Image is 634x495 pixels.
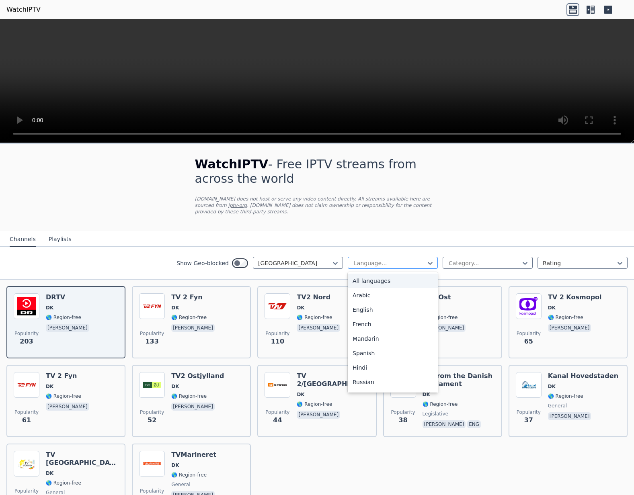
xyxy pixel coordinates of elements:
p: [PERSON_NAME] [46,403,89,411]
img: DRTV [14,293,39,319]
span: WatchIPTV [195,157,269,171]
span: 110 [271,337,284,346]
span: DK [171,462,179,468]
h6: DRTV [46,293,91,301]
span: 🌎 Region-free [171,472,207,478]
p: [PERSON_NAME] [171,403,215,411]
h1: - Free IPTV streams from across the world [195,157,439,186]
img: TVMarineret [139,451,165,477]
p: [PERSON_NAME] [297,324,340,332]
div: Portuguese [348,389,438,404]
span: DK [46,470,53,477]
div: All languages [348,274,438,288]
p: [PERSON_NAME] [297,411,340,419]
span: 133 [145,337,158,346]
img: TV 2 Fyn [14,372,39,398]
div: Spanish [348,346,438,360]
h6: TV2 Nord [297,293,342,301]
span: legislative [423,411,448,417]
p: eng [467,420,481,428]
span: 🌎 Region-free [171,393,207,399]
span: DK [171,383,179,390]
span: 🌎 Region-free [46,480,81,486]
button: Playlists [49,232,72,247]
span: Popularity [265,330,289,337]
span: 🌎 Region-free [171,314,207,321]
div: Hindi [348,360,438,375]
p: [PERSON_NAME] [548,412,591,420]
img: TV2 Ostjylland [139,372,165,398]
span: Popularity [517,409,541,415]
p: [PERSON_NAME] [46,324,89,332]
p: [PERSON_NAME] [548,324,591,332]
a: iptv-org [228,202,247,208]
span: 🌎 Region-free [423,401,458,407]
span: general [171,481,190,488]
a: WatchIPTV [6,5,41,14]
span: DK [548,383,556,390]
div: English [348,303,438,317]
h6: TVMarineret [171,451,216,459]
h6: TV 2 Fyn [46,372,91,380]
p: [PERSON_NAME] [423,420,466,428]
div: Russian [348,375,438,389]
img: Kanal Hovedstaden [516,372,542,398]
span: 🌎 Region-free [46,314,81,321]
div: Arabic [348,288,438,303]
span: Popularity [140,488,164,494]
span: 🌎 Region-free [548,393,583,399]
h6: TV2 Ostjylland [171,372,224,380]
span: 44 [273,415,282,425]
button: Channels [10,232,36,247]
span: Popularity [14,409,39,415]
span: Popularity [140,409,164,415]
img: TV 2/Bornholm [265,372,290,398]
span: Popularity [14,330,39,337]
span: DK [297,391,304,398]
h6: TV2 Ost [423,293,468,301]
span: 🌎 Region-free [423,314,458,321]
span: Popularity [517,330,541,337]
h6: TV 2 Fyn [171,293,216,301]
span: DK [46,383,53,390]
span: 203 [20,337,33,346]
img: TV2 Nord [265,293,290,319]
span: Popularity [14,488,39,494]
img: TV 2 Fyn [139,293,165,319]
img: TV 2 Kosmopol [516,293,542,319]
h6: TV 2/[GEOGRAPHIC_DATA] [297,372,369,388]
h6: TV from the Danish Parliament [423,372,495,388]
span: 38 [398,415,407,425]
span: Popularity [140,330,164,337]
img: TV Storbyen [14,451,39,477]
span: 🌎 Region-free [46,393,81,399]
span: 65 [524,337,533,346]
div: French [348,317,438,331]
span: DK [548,305,556,311]
span: DK [297,305,304,311]
span: 🌎 Region-free [297,314,332,321]
p: [PERSON_NAME] [423,324,466,332]
span: 61 [22,415,31,425]
span: DK [46,305,53,311]
span: DK [423,391,430,398]
label: Show Geo-blocked [176,259,229,267]
p: [DOMAIN_NAME] does not host or serve any video content directly. All streams available here are s... [195,196,439,215]
span: 🌎 Region-free [548,314,583,321]
span: general [548,403,567,409]
span: Popularity [391,409,415,415]
span: 🌎 Region-free [297,401,332,407]
span: Popularity [265,409,289,415]
span: 52 [148,415,156,425]
span: 37 [524,415,533,425]
span: DK [171,305,179,311]
h6: Kanal Hovedstaden [548,372,618,380]
p: [PERSON_NAME] [171,324,215,332]
div: Mandarin [348,331,438,346]
h6: TV 2 Kosmopol [548,293,602,301]
h6: TV [GEOGRAPHIC_DATA] [46,451,118,467]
